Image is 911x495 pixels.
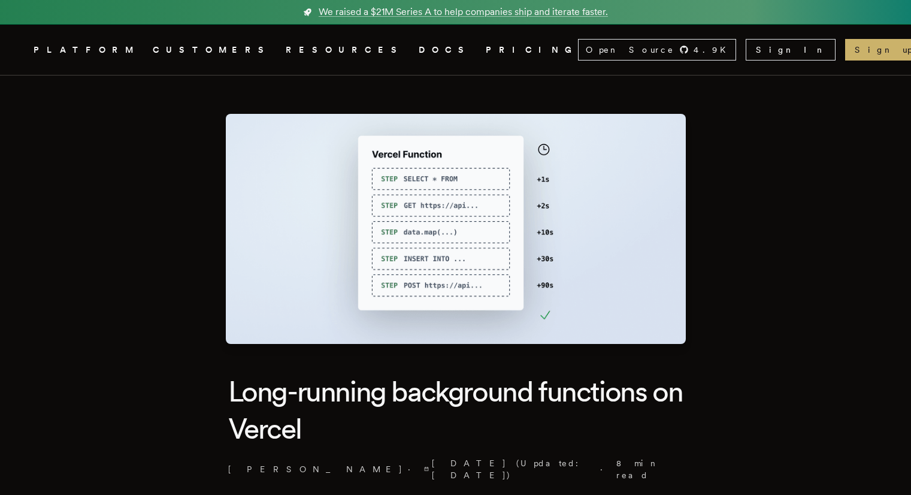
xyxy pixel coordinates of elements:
[319,5,608,19] span: We raised a $21M Series A to help companies ship and iterate faster.
[746,39,836,61] a: Sign In
[228,463,403,475] a: [PERSON_NAME]
[424,457,596,481] span: [DATE] (Updated: [DATE] )
[34,43,138,58] button: PLATFORM
[153,43,271,58] a: CUSTOMERS
[228,373,683,448] h1: Long-running background functions on Vercel
[486,43,578,58] a: PRICING
[586,44,674,56] span: Open Source
[228,457,683,481] p: · ·
[694,44,733,56] span: 4.9 K
[226,114,686,344] img: Featured image for Long-running background functions on Vercel blog post
[286,43,404,58] button: RESOURCES
[419,43,471,58] a: DOCS
[616,457,676,481] span: 8 min read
